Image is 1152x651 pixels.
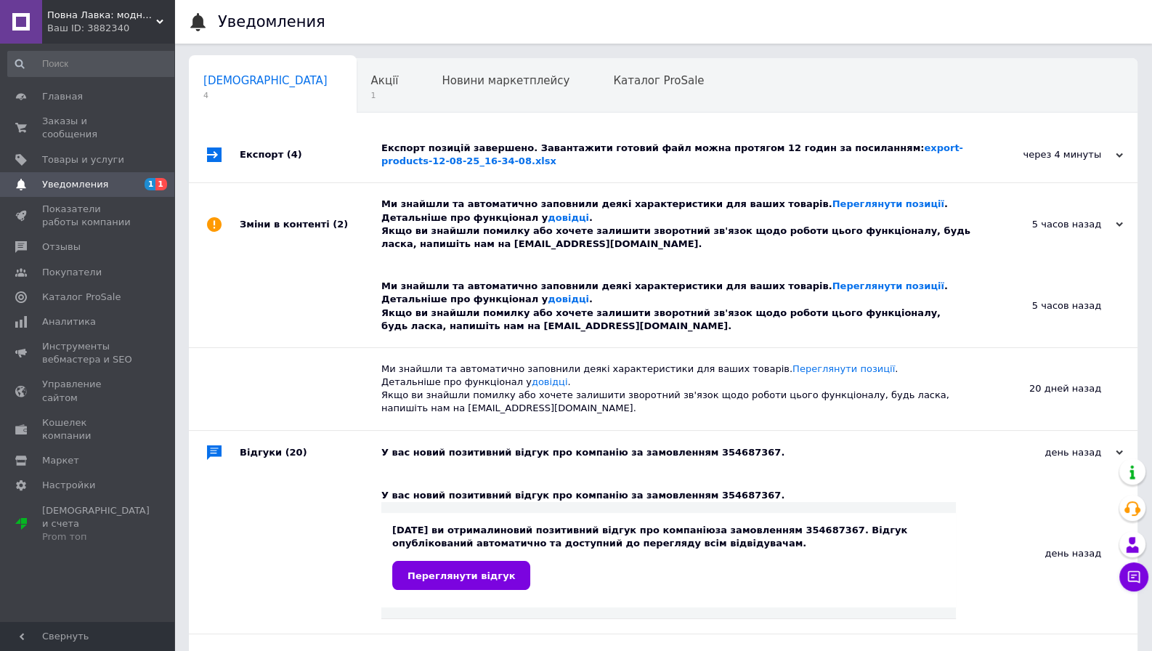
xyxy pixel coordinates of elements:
[42,454,79,467] span: Маркет
[42,378,134,404] span: Управление сайтом
[407,570,515,581] span: Переглянути відгук
[42,530,150,543] div: Prom топ
[956,348,1137,430] div: 20 дней назад
[42,479,95,492] span: Настройки
[42,315,96,328] span: Аналитика
[333,219,348,230] span: (2)
[1119,562,1148,591] button: Чат с покупателем
[381,363,956,416] div: Ми знайшли та автоматично заповнили деякі характеристики для ваших товарів. . Детальніше про функ...
[155,178,167,190] span: 1
[42,291,121,304] span: Каталог ProSale
[42,416,134,442] span: Кошелек компании
[42,240,81,254] span: Отзывы
[832,198,944,209] a: Переглянути позиції
[203,90,328,101] span: 4
[42,178,108,191] span: Уведомления
[240,431,381,474] div: Відгуки
[371,90,399,101] span: 1
[500,525,715,535] b: новий позитивний відгук про компанію
[978,218,1123,231] div: 5 часов назад
[203,74,328,87] span: [DEMOGRAPHIC_DATA]
[47,9,156,22] span: Повна Лавка: модно и комфортно по доступной цене
[381,142,978,168] div: Експорт позицій завершено. Завантажити готовий файл можна протягом 12 годин за посиланням:
[371,74,399,87] span: Акції
[792,363,895,374] a: Переглянути позиції
[42,340,134,366] span: Инструменты вебмастера и SEO
[381,489,956,502] div: У вас новий позитивний відгук про компанію за замовленням 354687367.
[42,115,134,141] span: Заказы и сообщения
[381,198,978,251] div: Ми знайшли та автоматично заповнили деякі характеристики для ваших товарів. . Детальніше про функ...
[392,524,945,590] div: [DATE] ви отримали за замовленням 354687367. Відгук опублікований автоматично та доступний до пер...
[145,178,156,190] span: 1
[978,148,1123,161] div: через 4 минуты
[548,294,589,304] a: довідці
[392,561,530,590] a: Переглянути відгук
[548,212,589,223] a: довідці
[956,265,1137,347] div: 5 часов назад
[978,446,1123,459] div: день назад
[42,203,134,229] span: Показатели работы компании
[381,280,956,333] div: Ми знайшли та автоматично заповнили деякі характеристики для ваших товарів. . Детальніше про функ...
[287,149,302,160] span: (4)
[832,280,944,291] a: Переглянути позиції
[285,447,307,458] span: (20)
[381,446,978,459] div: У вас новий позитивний відгук про компанію за замовленням 354687367.
[442,74,569,87] span: Новини маркетплейсу
[532,376,568,387] a: довідці
[42,90,83,103] span: Главная
[42,153,124,166] span: Товары и услуги
[42,504,150,544] span: [DEMOGRAPHIC_DATA] и счета
[42,266,102,279] span: Покупатели
[240,127,381,182] div: Експорт
[240,183,381,265] div: Зміни в контенті
[47,22,174,35] div: Ваш ID: 3882340
[7,51,177,77] input: Поиск
[218,13,325,31] h1: Уведомления
[956,474,1137,634] div: день назад
[613,74,704,87] span: Каталог ProSale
